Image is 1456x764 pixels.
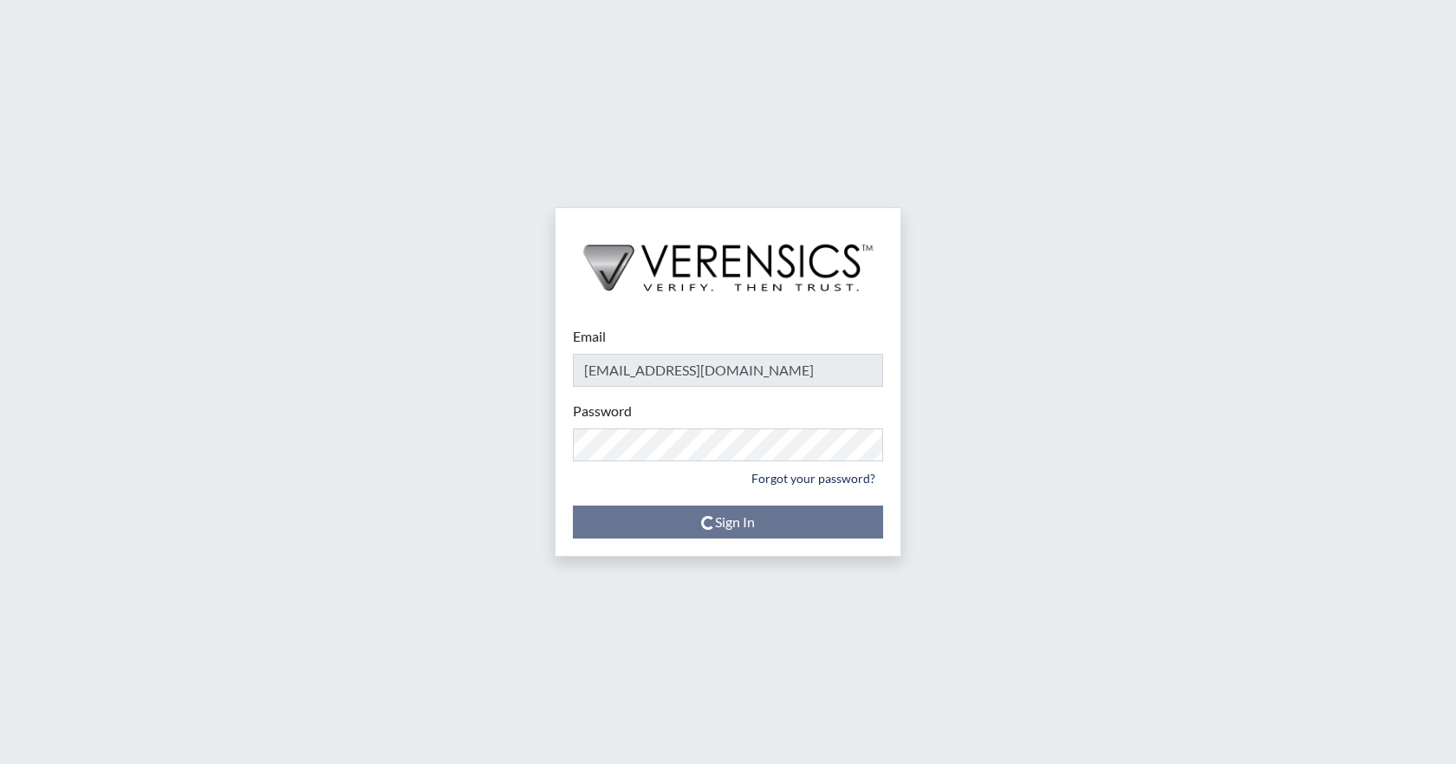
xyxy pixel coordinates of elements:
img: logo-wide-black.2aad4157.png [556,208,900,309]
button: Sign In [573,506,883,539]
label: Email [573,326,606,347]
input: Email [573,354,883,387]
label: Password [573,401,632,421]
a: Forgot your password? [744,465,883,492]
